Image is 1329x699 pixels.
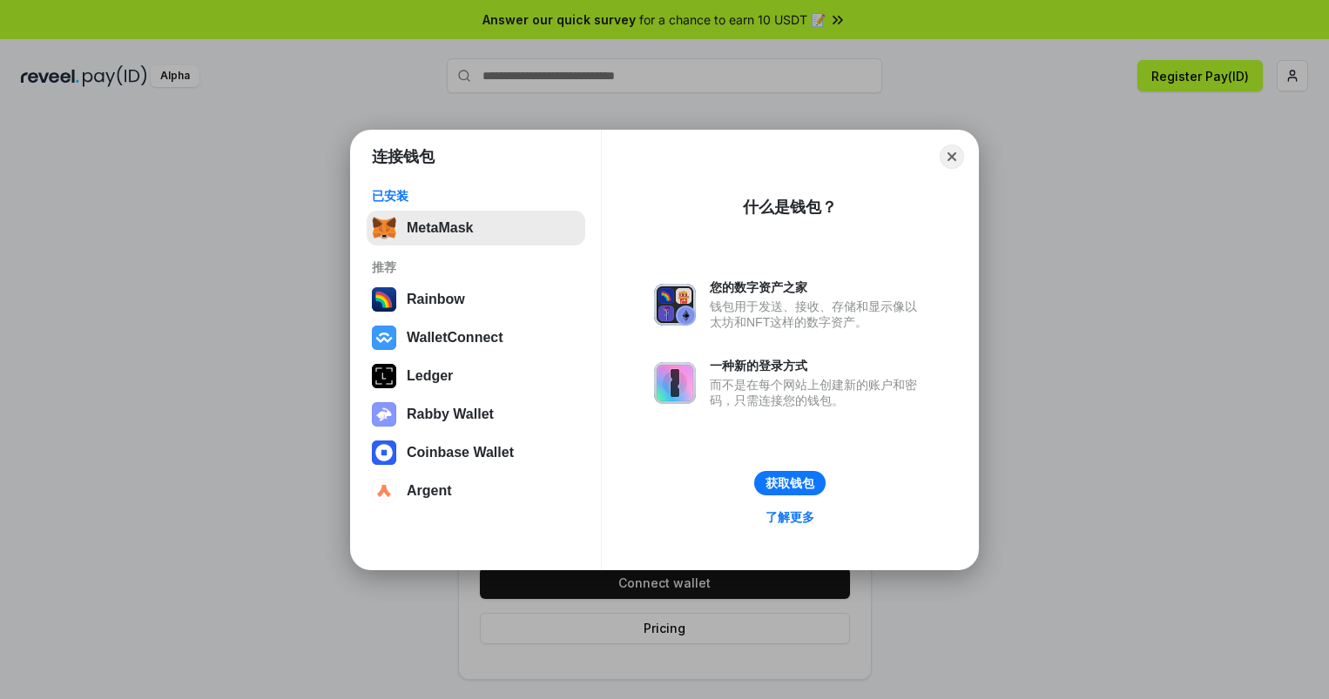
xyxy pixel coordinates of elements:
img: svg+xml,%3Csvg%20width%3D%22120%22%20height%3D%22120%22%20viewBox%3D%220%200%20120%20120%22%20fil... [372,287,396,312]
div: Argent [407,483,452,499]
img: svg+xml,%3Csvg%20xmlns%3D%22http%3A%2F%2Fwww.w3.org%2F2000%2Fsvg%22%20fill%3D%22none%22%20viewBox... [372,402,396,427]
img: svg+xml,%3Csvg%20xmlns%3D%22http%3A%2F%2Fwww.w3.org%2F2000%2Fsvg%22%20width%3D%2228%22%20height%3... [372,364,396,388]
img: svg+xml,%3Csvg%20xmlns%3D%22http%3A%2F%2Fwww.w3.org%2F2000%2Fsvg%22%20fill%3D%22none%22%20viewBox... [654,362,696,404]
button: Rainbow [367,282,585,317]
a: 了解更多 [755,506,825,528]
button: Close [940,145,964,169]
div: 推荐 [372,259,580,275]
img: svg+xml,%3Csvg%20xmlns%3D%22http%3A%2F%2Fwww.w3.org%2F2000%2Fsvg%22%20fill%3D%22none%22%20viewBox... [654,284,696,326]
div: 而不是在每个网站上创建新的账户和密码，只需连接您的钱包。 [710,377,926,408]
div: WalletConnect [407,330,503,346]
div: MetaMask [407,220,473,236]
div: Coinbase Wallet [407,445,514,460]
div: 了解更多 [766,509,814,525]
div: 什么是钱包？ [743,197,837,218]
div: 钱包用于发送、接收、存储和显示像以太坊和NFT这样的数字资产。 [710,299,926,330]
button: 获取钱包 [754,471,826,495]
button: Ledger [367,359,585,393]
img: svg+xml,%3Csvg%20width%3D%2228%22%20height%3D%2228%22%20viewBox%3D%220%200%2028%2028%22%20fill%3D... [372,326,396,350]
div: 一种新的登录方式 [710,358,926,373]
h1: 连接钱包 [372,146,435,167]
button: Argent [367,474,585,508]
img: svg+xml,%3Csvg%20width%3D%2228%22%20height%3D%2228%22%20viewBox%3D%220%200%2028%2028%22%20fill%3D... [372,479,396,503]
button: Rabby Wallet [367,397,585,432]
div: 已安装 [372,188,580,204]
img: svg+xml,%3Csvg%20width%3D%2228%22%20height%3D%2228%22%20viewBox%3D%220%200%2028%2028%22%20fill%3D... [372,440,396,465]
div: Ledger [407,368,453,384]
img: svg+xml,%3Csvg%20fill%3D%22none%22%20height%3D%2233%22%20viewBox%3D%220%200%2035%2033%22%20width%... [372,216,396,240]
div: Rabby Wallet [407,407,494,422]
button: WalletConnect [367,320,585,355]
button: Coinbase Wallet [367,435,585,470]
div: 获取钱包 [766,475,814,491]
div: 您的数字资产之家 [710,279,926,295]
button: MetaMask [367,211,585,245]
div: Rainbow [407,292,465,307]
